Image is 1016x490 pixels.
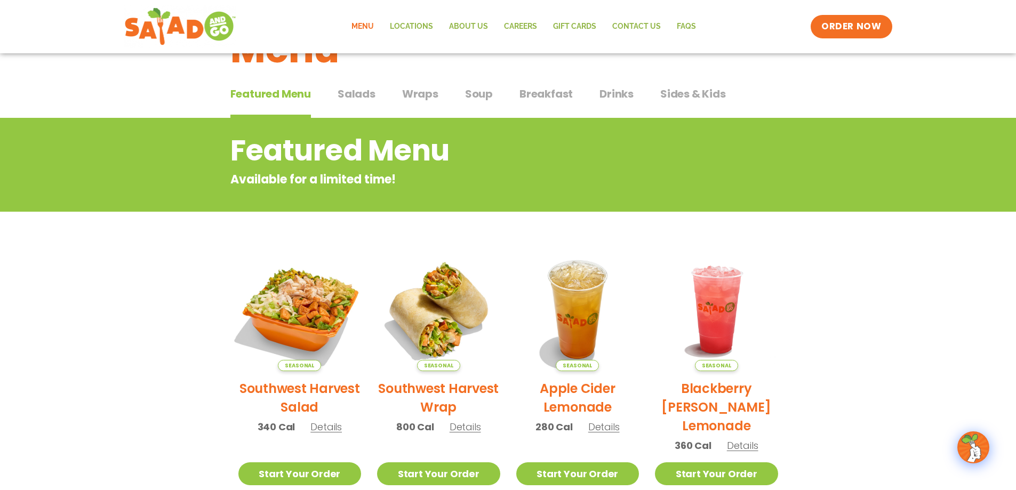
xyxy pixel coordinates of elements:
span: Details [310,420,342,433]
p: Available for a limited time! [230,171,700,188]
span: Sides & Kids [660,86,726,102]
span: 280 Cal [535,420,573,434]
span: Salads [338,86,375,102]
h2: Southwest Harvest Salad [238,379,362,416]
span: Seasonal [695,360,738,371]
h2: Southwest Harvest Wrap [377,379,500,416]
img: Product photo for Apple Cider Lemonade [516,248,639,371]
a: Locations [382,14,441,39]
span: 800 Cal [396,420,434,434]
a: Start Your Order [655,462,778,485]
h2: Apple Cider Lemonade [516,379,639,416]
span: Breakfast [519,86,573,102]
a: About Us [441,14,496,39]
span: Seasonal [278,360,321,371]
span: 360 Cal [675,438,711,453]
a: Menu [343,14,382,39]
img: new-SAG-logo-768×292 [124,5,237,48]
nav: Menu [343,14,704,39]
span: Drinks [599,86,634,102]
span: Details [588,420,620,433]
img: Product photo for Southwest Harvest Wrap [377,248,500,371]
a: GIFT CARDS [545,14,604,39]
a: Contact Us [604,14,669,39]
span: 340 Cal [258,420,295,434]
h2: Blackberry [PERSON_NAME] Lemonade [655,379,778,435]
span: Seasonal [417,360,460,371]
a: Careers [496,14,545,39]
span: Featured Menu [230,86,311,102]
a: FAQs [669,14,704,39]
a: ORDER NOW [811,15,892,38]
span: Wraps [402,86,438,102]
a: Start Your Order [377,462,500,485]
span: Seasonal [556,360,599,371]
a: Start Your Order [238,462,362,485]
div: Tabbed content [230,82,786,118]
img: wpChatIcon [958,432,988,462]
h2: Featured Menu [230,129,700,172]
span: Details [727,439,758,452]
img: Product photo for Blackberry Bramble Lemonade [655,248,778,371]
span: Soup [465,86,493,102]
span: Details [450,420,481,433]
a: Start Your Order [516,462,639,485]
img: Product photo for Southwest Harvest Salad [227,237,372,382]
span: ORDER NOW [821,20,881,33]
